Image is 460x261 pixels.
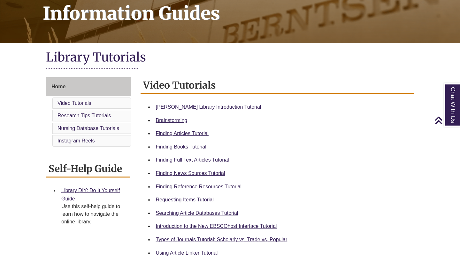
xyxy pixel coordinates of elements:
a: Back to Top [434,116,458,125]
a: Requesting Items Tutorial [156,197,214,202]
a: Finding Reference Resources Tutorial [156,184,242,189]
a: Nursing Database Tutorials [57,126,119,131]
a: Library DIY: Do It Yourself Guide [61,188,120,201]
a: Using Article Linker Tutorial [156,250,218,256]
a: Home [46,77,131,96]
a: Searching Article Databases Tutorial [156,210,238,216]
h2: Video Tutorials [141,77,414,94]
div: Guide Page Menu [46,77,131,148]
a: Finding News Sources Tutorial [156,170,225,176]
a: Video Tutorials [57,100,91,106]
a: Instagram Reels [57,138,95,143]
h2: Self-Help Guide [46,161,130,178]
a: Brainstorming [156,118,188,123]
a: Finding Articles Tutorial [156,131,209,136]
a: Finding Books Tutorial [156,144,206,149]
a: Finding Full Text Articles Tutorial [156,157,229,163]
a: Types of Journals Tutorial: Scholarly vs. Trade vs. Popular [156,237,287,242]
div: Use this self-help guide to learn how to navigate the online library. [61,203,125,226]
a: Research Tips Tutorials [57,113,111,118]
h1: Library Tutorials [46,49,414,66]
a: Introduction to the New EBSCOhost Interface Tutorial [156,223,277,229]
a: [PERSON_NAME] Library Introduction Tutorial [156,104,261,110]
span: Home [51,84,65,89]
